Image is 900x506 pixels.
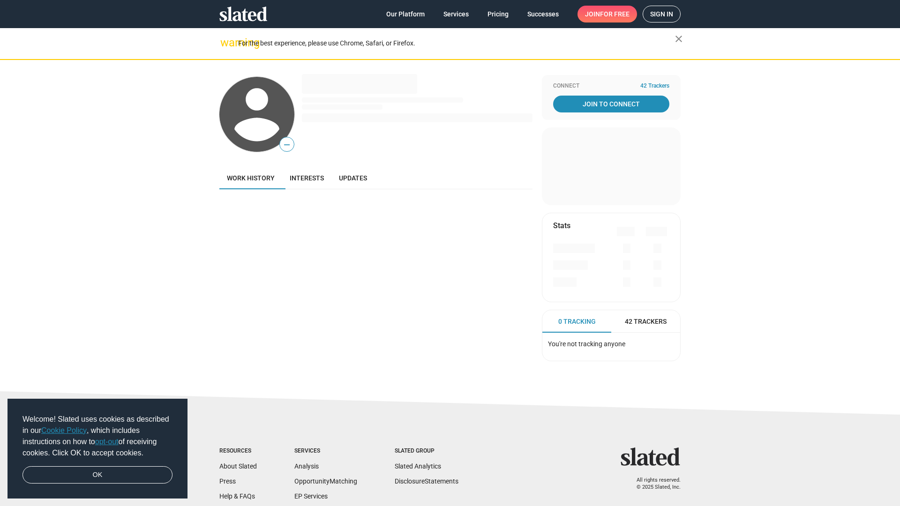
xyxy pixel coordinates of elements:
mat-card-title: Stats [553,221,570,231]
span: 0 Tracking [558,317,596,326]
a: Successes [520,6,566,22]
a: OpportunityMatching [294,477,357,485]
div: cookieconsent [7,399,187,499]
span: Welcome! Slated uses cookies as described in our , which includes instructions on how to of recei... [22,414,172,459]
p: All rights reserved. © 2025 Slated, Inc. [627,477,681,491]
a: Help & FAQs [219,492,255,500]
mat-icon: warning [220,37,232,48]
a: About Slated [219,462,257,470]
div: Resources [219,447,257,455]
span: Join To Connect [555,96,667,112]
span: 42 Trackers [625,317,667,326]
div: Services [294,447,357,455]
a: Interests [282,167,331,189]
div: Connect [553,82,669,90]
a: Joinfor free [577,6,637,22]
a: Pricing [480,6,516,22]
span: Successes [527,6,559,22]
a: Join To Connect [553,96,669,112]
span: Updates [339,174,367,182]
a: Sign in [643,6,681,22]
span: Pricing [487,6,509,22]
a: Cookie Policy [41,426,87,434]
a: Slated Analytics [395,462,441,470]
a: opt-out [95,438,119,446]
span: Work history [227,174,275,182]
a: DisclosureStatements [395,477,458,485]
a: Our Platform [379,6,432,22]
span: for free [600,6,630,22]
a: EP Services [294,492,328,500]
span: 42 Trackers [640,82,669,90]
span: Services [443,6,469,22]
a: dismiss cookie message [22,466,172,484]
span: Interests [290,174,324,182]
span: Join [585,6,630,22]
a: Updates [331,167,375,189]
a: Services [436,6,476,22]
span: Our Platform [386,6,425,22]
a: Press [219,477,236,485]
a: Work history [219,167,282,189]
span: — [280,139,294,151]
span: You're not tracking anyone [548,340,625,348]
mat-icon: close [673,33,684,45]
div: For the best experience, please use Chrome, Safari, or Firefox. [238,37,675,50]
div: Slated Group [395,447,458,455]
a: Analysis [294,462,319,470]
span: Sign in [650,6,673,22]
